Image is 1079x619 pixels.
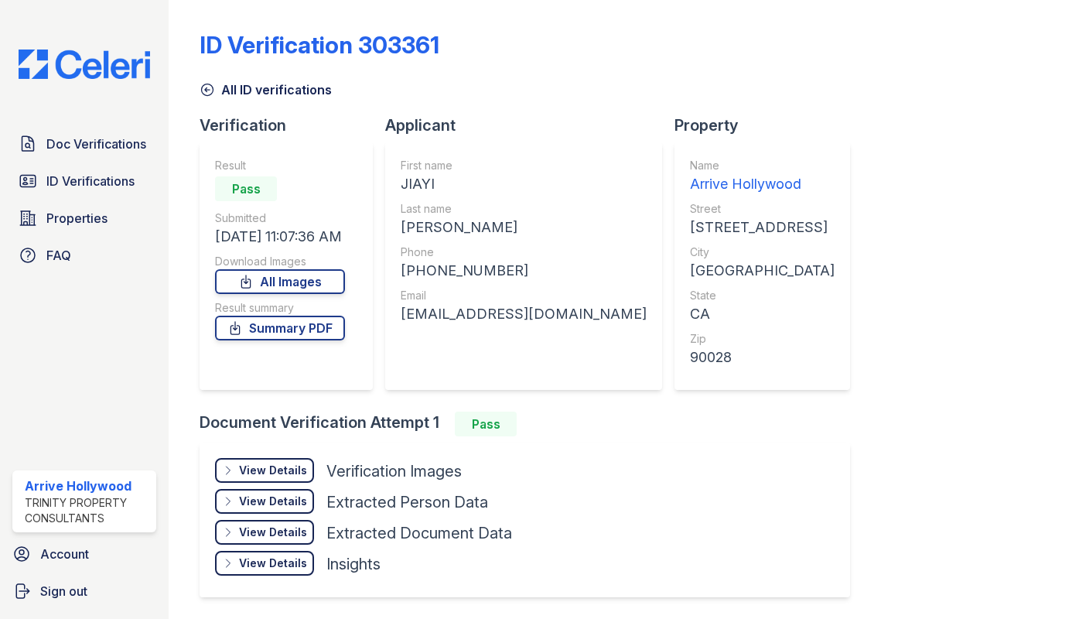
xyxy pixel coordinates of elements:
div: Extracted Person Data [326,491,488,513]
div: JIAYI [401,173,647,195]
a: Summary PDF [215,316,345,340]
div: View Details [239,556,307,571]
div: Email [401,288,647,303]
div: [DATE] 11:07:36 AM [215,226,345,248]
div: Download Images [215,254,345,269]
div: Zip [690,331,835,347]
div: Pass [215,176,277,201]
div: Name [690,158,835,173]
img: CE_Logo_Blue-a8612792a0a2168367f1c8372b55b34899dd931a85d93a1a3d3e32e68fde9ad4.png [6,50,162,79]
span: Sign out [40,582,87,600]
a: Sign out [6,576,162,607]
div: [PERSON_NAME] [401,217,647,238]
span: FAQ [46,246,71,265]
span: ID Verifications [46,172,135,190]
a: FAQ [12,240,156,271]
span: Properties [46,209,108,227]
div: [STREET_ADDRESS] [690,217,835,238]
a: All Images [215,269,345,294]
div: Pass [455,412,517,436]
a: ID Verifications [12,166,156,197]
span: Doc Verifications [46,135,146,153]
a: Properties [12,203,156,234]
iframe: chat widget [1014,557,1064,604]
div: Trinity Property Consultants [25,495,150,526]
div: [EMAIL_ADDRESS][DOMAIN_NAME] [401,303,647,325]
a: Doc Verifications [12,128,156,159]
div: [PHONE_NUMBER] [401,260,647,282]
div: Last name [401,201,647,217]
div: Verification Images [326,460,462,482]
a: All ID verifications [200,80,332,99]
span: Account [40,545,89,563]
div: ID Verification 303361 [200,31,439,59]
div: Street [690,201,835,217]
a: Account [6,539,162,569]
div: Verification [200,115,385,136]
div: Extracted Document Data [326,522,512,544]
div: View Details [239,463,307,478]
div: Document Verification Attempt 1 [200,412,862,436]
div: Submitted [215,210,345,226]
div: CA [690,303,835,325]
div: Applicant [385,115,674,136]
div: 90028 [690,347,835,368]
div: First name [401,158,647,173]
div: Insights [326,553,381,575]
div: View Details [239,494,307,509]
div: Phone [401,245,647,260]
div: City [690,245,835,260]
div: Arrive Hollywood [690,173,835,195]
a: Name Arrive Hollywood [690,158,835,195]
div: State [690,288,835,303]
div: [GEOGRAPHIC_DATA] [690,260,835,282]
div: Result [215,158,345,173]
div: Arrive Hollywood [25,477,150,495]
div: Property [674,115,862,136]
div: Result summary [215,300,345,316]
div: View Details [239,525,307,540]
